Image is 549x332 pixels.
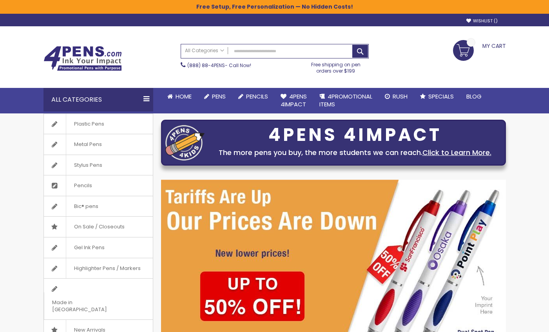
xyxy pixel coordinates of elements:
[44,196,153,217] a: Bic® pens
[66,134,110,155] span: Metal Pens
[66,237,112,258] span: Gel Ink Pens
[44,155,153,175] a: Stylus Pens
[422,148,491,157] a: Click to Learn More.
[165,125,205,161] img: four_pen_logo.png
[43,88,153,111] div: All Categories
[198,88,232,105] a: Pens
[246,92,268,100] span: Pencils
[466,18,498,24] a: Wishlist
[187,62,251,69] span: - Call Now!
[208,127,502,143] div: 4PENS 4IMPACT
[66,155,110,175] span: Stylus Pens
[66,258,149,279] span: Highlighter Pens / Markers
[44,134,153,155] a: Metal Pens
[66,175,100,196] span: Pencils
[161,88,198,105] a: Home
[44,217,153,237] a: On Sale / Closeouts
[379,88,414,105] a: Rush
[428,92,454,100] span: Specials
[187,62,225,69] a: (888) 88-4PENS
[232,88,274,105] a: Pencils
[466,92,482,100] span: Blog
[44,175,153,196] a: Pencils
[208,147,502,158] div: The more pens you buy, the more students we can reach.
[414,88,460,105] a: Specials
[176,92,192,100] span: Home
[393,92,408,100] span: Rush
[185,47,224,54] span: All Categories
[319,92,372,108] span: 4PROMOTIONAL ITEMS
[303,58,369,74] div: Free shipping on pen orders over $199
[66,196,106,217] span: Bic® pens
[66,217,132,237] span: On Sale / Closeouts
[44,258,153,279] a: Highlighter Pens / Markers
[212,92,226,100] span: Pens
[460,88,488,105] a: Blog
[313,88,379,113] a: 4PROMOTIONALITEMS
[281,92,307,108] span: 4Pens 4impact
[44,114,153,134] a: Plastic Pens
[44,292,133,319] span: Made in [GEOGRAPHIC_DATA]
[181,44,228,57] a: All Categories
[274,88,313,113] a: 4Pens4impact
[44,279,153,319] a: Made in [GEOGRAPHIC_DATA]
[43,46,122,71] img: 4Pens Custom Pens and Promotional Products
[66,114,112,134] span: Plastic Pens
[44,237,153,258] a: Gel Ink Pens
